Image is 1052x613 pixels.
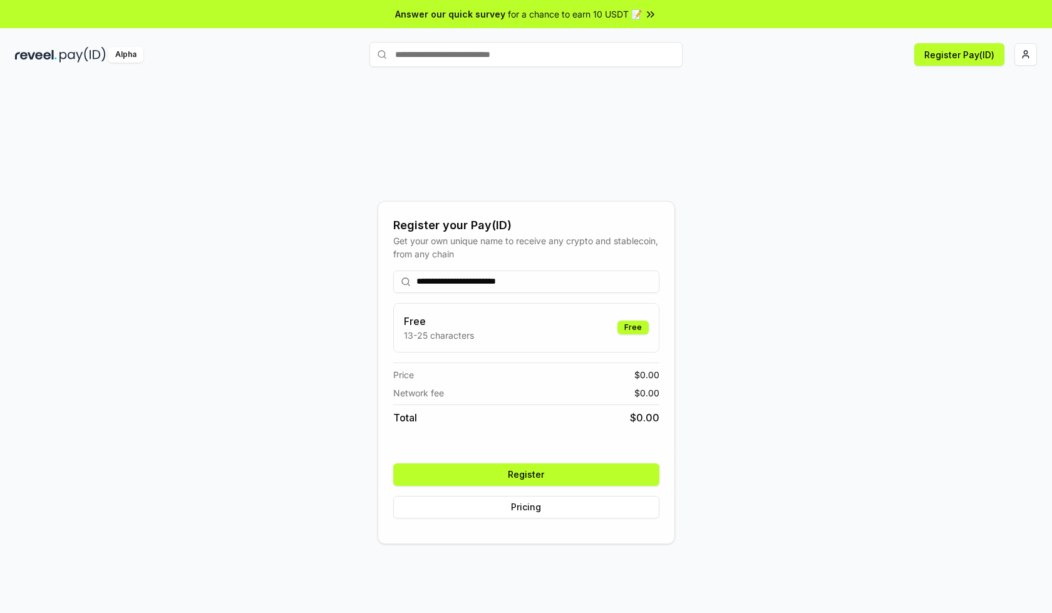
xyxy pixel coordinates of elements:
div: Alpha [108,47,143,63]
span: $ 0.00 [634,386,659,399]
span: for a chance to earn 10 USDT 📝 [508,8,642,21]
h3: Free [404,314,474,329]
button: Register [393,463,659,486]
p: 13-25 characters [404,329,474,342]
span: $ 0.00 [630,410,659,425]
button: Pricing [393,496,659,518]
img: reveel_dark [15,47,57,63]
span: Network fee [393,386,444,399]
div: Get your own unique name to receive any crypto and stablecoin, from any chain [393,234,659,260]
div: Register your Pay(ID) [393,217,659,234]
span: $ 0.00 [634,368,659,381]
span: Total [393,410,417,425]
span: Answer our quick survey [395,8,505,21]
button: Register Pay(ID) [914,43,1004,66]
div: Free [617,321,649,334]
img: pay_id [59,47,106,63]
span: Price [393,368,414,381]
